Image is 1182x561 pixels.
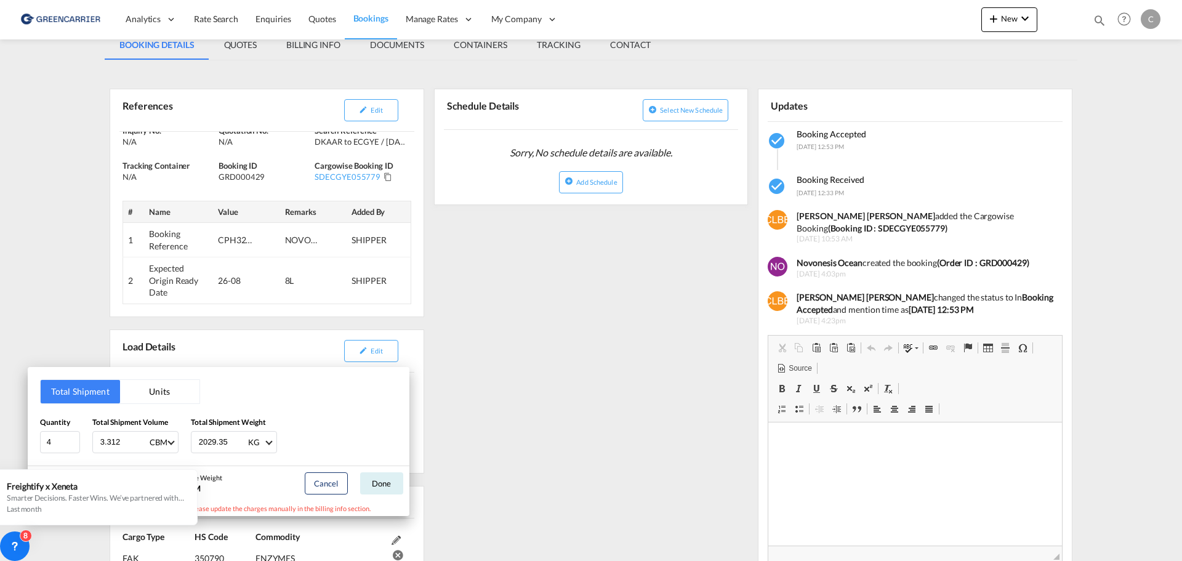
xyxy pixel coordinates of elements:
[40,418,70,427] span: Quantity
[28,501,409,516] div: Note: Whenever there is a change in the quantity, please update the charges manually in the billi...
[99,432,148,453] input: Enter volume
[248,437,260,447] div: KG
[12,12,281,25] body: Editor, editor2
[360,472,403,494] button: Done
[198,432,247,453] input: Enter weight
[41,380,120,403] button: Total Shipment
[40,431,80,453] input: Qty
[92,418,168,427] span: Total Shipment Volume
[191,418,266,427] span: Total Shipment Weight
[120,380,199,403] button: Units
[150,437,167,447] div: CBM
[305,472,348,494] button: Cancel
